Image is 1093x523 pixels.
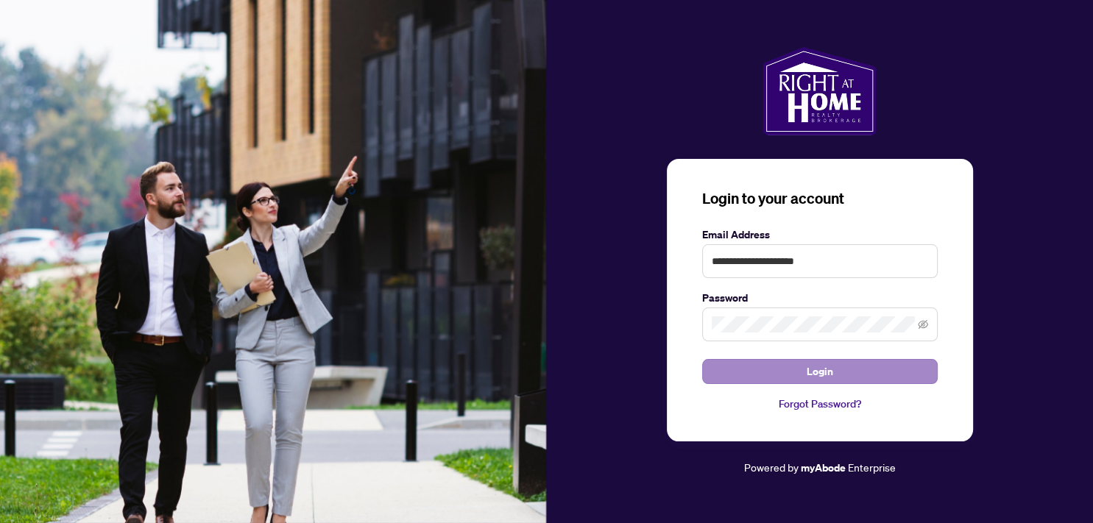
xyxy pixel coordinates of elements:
[702,396,938,412] a: Forgot Password?
[763,47,877,135] img: ma-logo
[702,188,938,209] h3: Login to your account
[702,359,938,384] button: Login
[702,290,938,306] label: Password
[807,360,833,383] span: Login
[702,227,938,243] label: Email Address
[744,460,799,474] span: Powered by
[918,319,928,330] span: eye-invisible
[801,460,846,476] a: myAbode
[848,460,896,474] span: Enterprise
